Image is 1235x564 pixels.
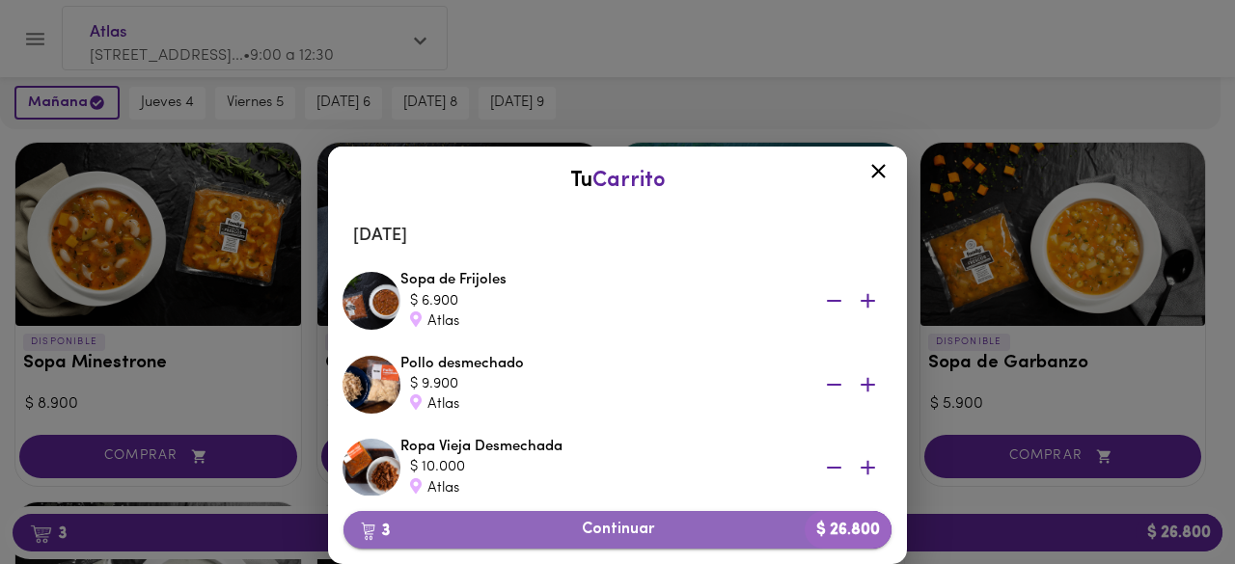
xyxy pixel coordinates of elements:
img: cart.png [361,522,375,541]
span: Carrito [592,170,666,192]
span: Continuar [359,521,876,539]
div: $ 10.000 [410,457,796,477]
div: $ 9.900 [410,374,796,394]
li: [DATE] [338,213,897,259]
img: Sopa de Frijoles [343,272,400,330]
div: Atlas [410,478,796,498]
button: 3Continuar$ 26.800 [343,511,892,549]
img: Pollo desmechado [343,356,400,414]
div: Pollo desmechado [400,354,892,416]
div: Tu [347,166,888,196]
div: Sopa de Frijoles [400,270,892,332]
div: Ropa Vieja Desmechada [400,437,892,498]
b: $ 26.800 [805,511,892,549]
b: 3 [349,518,401,543]
div: $ 6.900 [410,291,796,311]
iframe: Messagebird Livechat Widget [1123,452,1216,545]
div: Atlas [410,394,796,415]
div: Atlas [410,311,796,332]
img: Ropa Vieja Desmechada [343,439,400,497]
